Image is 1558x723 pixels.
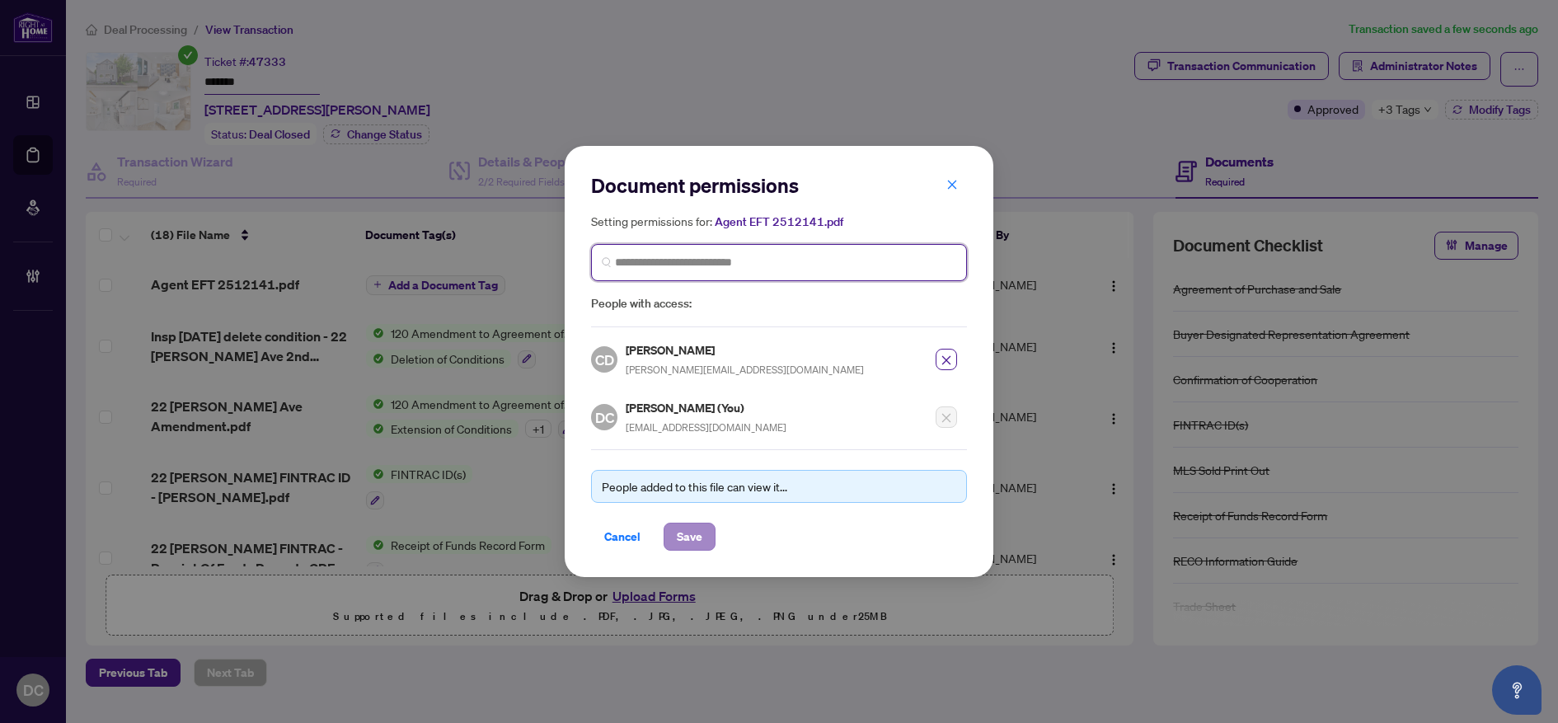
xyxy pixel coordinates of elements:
[591,212,967,231] h5: Setting permissions for:
[677,523,702,550] span: Save
[594,406,614,429] span: DC
[591,172,967,199] h2: Document permissions
[664,523,716,551] button: Save
[626,364,864,376] span: [PERSON_NAME][EMAIL_ADDRESS][DOMAIN_NAME]
[591,523,654,551] button: Cancel
[591,294,967,313] span: People with access:
[602,477,956,495] div: People added to this file can view it...
[604,523,641,550] span: Cancel
[715,214,843,229] span: Agent EFT 2512141.pdf
[594,349,614,371] span: CD
[626,340,864,359] h5: [PERSON_NAME]
[626,398,786,417] h5: [PERSON_NAME] (You)
[946,179,958,190] span: close
[602,257,612,267] img: search_icon
[1492,665,1542,715] button: Open asap
[626,421,786,434] span: [EMAIL_ADDRESS][DOMAIN_NAME]
[941,354,952,366] span: close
